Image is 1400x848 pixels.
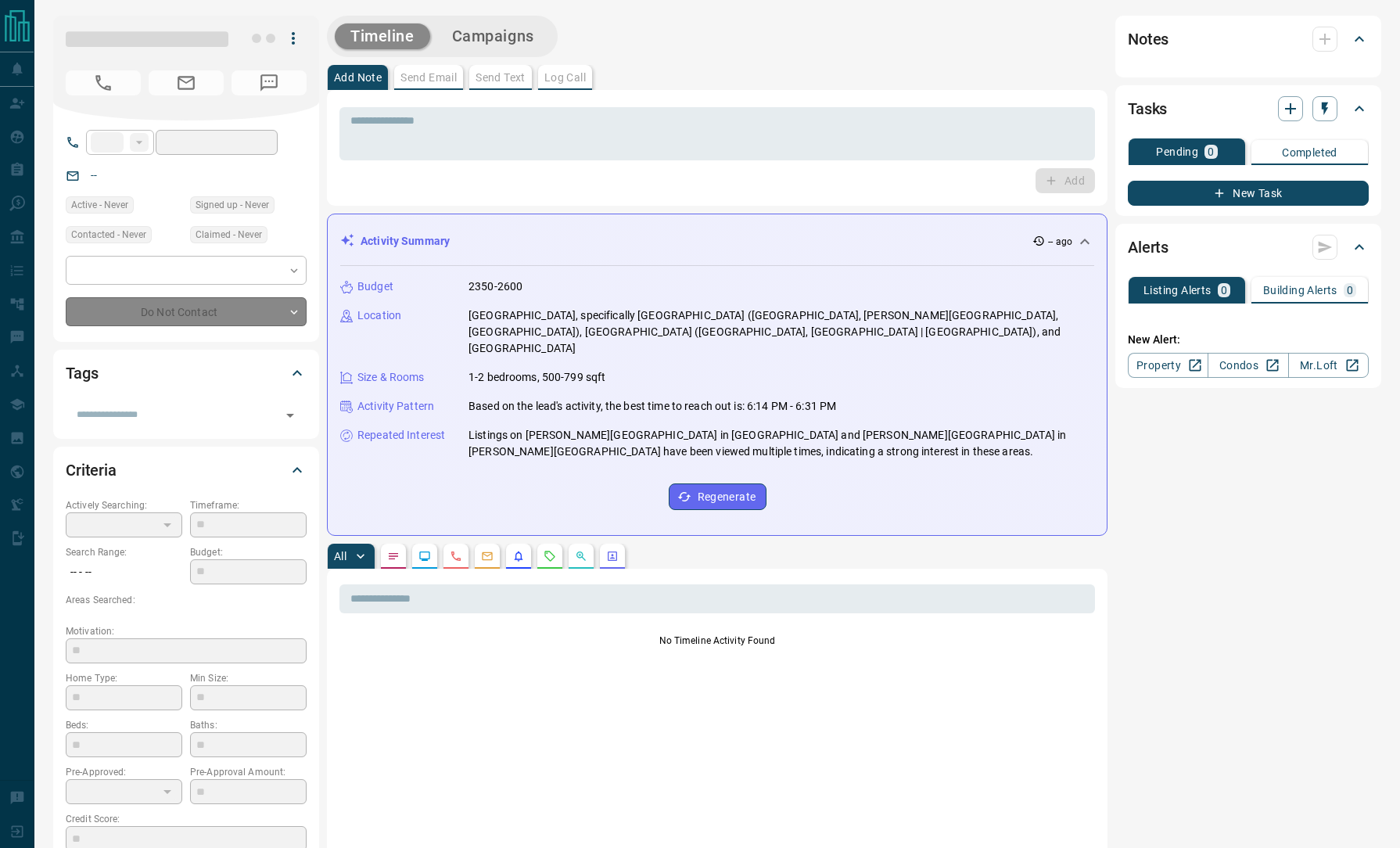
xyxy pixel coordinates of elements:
div: Tasks [1128,90,1369,128]
p: Pre-Approval Amount: [190,765,307,779]
p: 2350-2600 [468,278,522,295]
p: -- - -- [66,559,182,585]
p: New Alert: [1128,332,1369,348]
svg: Agent Actions [606,550,619,562]
h2: Criteria [66,458,117,483]
p: 0 [1221,285,1227,296]
span: No Email [149,70,224,95]
svg: Emails [481,550,494,562]
span: Claimed - Never [196,227,262,243]
p: Size & Rooms [357,369,425,386]
h2: Notes [1128,27,1168,52]
p: Min Size: [190,671,307,685]
button: New Task [1128,181,1369,206]
span: Signed up - Never [196,197,269,213]
p: 0 [1208,146,1214,157]
button: Timeline [335,23,430,49]
svg: Opportunities [575,550,587,562]
p: Pending [1156,146,1198,157]
span: No Number [66,70,141,95]
a: Mr.Loft [1288,353,1369,378]
p: Motivation: [66,624,307,638]
p: 1-2 bedrooms, 500-799 sqft [468,369,605,386]
a: -- [91,169,97,181]
p: -- ago [1048,235,1072,249]
button: Regenerate [669,483,766,510]
svg: Calls [450,550,462,562]
span: No Number [232,70,307,95]
span: Contacted - Never [71,227,146,243]
a: Property [1128,353,1208,378]
p: Areas Searched: [66,593,307,607]
svg: Lead Browsing Activity [418,550,431,562]
h2: Tags [66,361,98,386]
p: All [334,551,346,562]
p: 0 [1347,285,1353,296]
p: [GEOGRAPHIC_DATA], specifically [GEOGRAPHIC_DATA] ([GEOGRAPHIC_DATA], [PERSON_NAME][GEOGRAPHIC_DA... [468,307,1094,357]
p: Timeframe: [190,498,307,512]
p: Beds: [66,718,182,732]
p: Credit Score: [66,812,307,826]
div: Do Not Contact [66,297,307,326]
p: Budget: [190,545,307,559]
p: Repeated Interest [357,427,445,444]
p: Completed [1282,147,1337,158]
span: Active - Never [71,197,128,213]
p: No Timeline Activity Found [339,634,1095,648]
div: Tags [66,354,307,392]
p: Budget [357,278,393,295]
h2: Tasks [1128,96,1167,121]
p: Based on the lead's activity, the best time to reach out is: 6:14 PM - 6:31 PM [468,398,836,415]
div: Notes [1128,20,1369,58]
p: Search Range: [66,545,182,559]
p: Baths: [190,718,307,732]
p: Actively Searching: [66,498,182,512]
svg: Requests [544,550,556,562]
div: Criteria [66,451,307,489]
button: Open [279,404,301,426]
svg: Listing Alerts [512,550,525,562]
p: Pre-Approved: [66,765,182,779]
a: Condos [1208,353,1288,378]
h2: Alerts [1128,235,1168,260]
p: Listing Alerts [1143,285,1212,296]
p: Activity Summary [361,233,450,250]
button: Campaigns [436,23,550,49]
p: Activity Pattern [357,398,434,415]
p: Home Type: [66,671,182,685]
svg: Notes [387,550,400,562]
p: Listings on [PERSON_NAME][GEOGRAPHIC_DATA] in [GEOGRAPHIC_DATA] and [PERSON_NAME][GEOGRAPHIC_DATA... [468,427,1094,460]
p: Add Note [334,72,382,83]
div: Activity Summary-- ago [340,227,1094,256]
div: Alerts [1128,228,1369,266]
p: Building Alerts [1263,285,1337,296]
p: Location [357,307,401,324]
